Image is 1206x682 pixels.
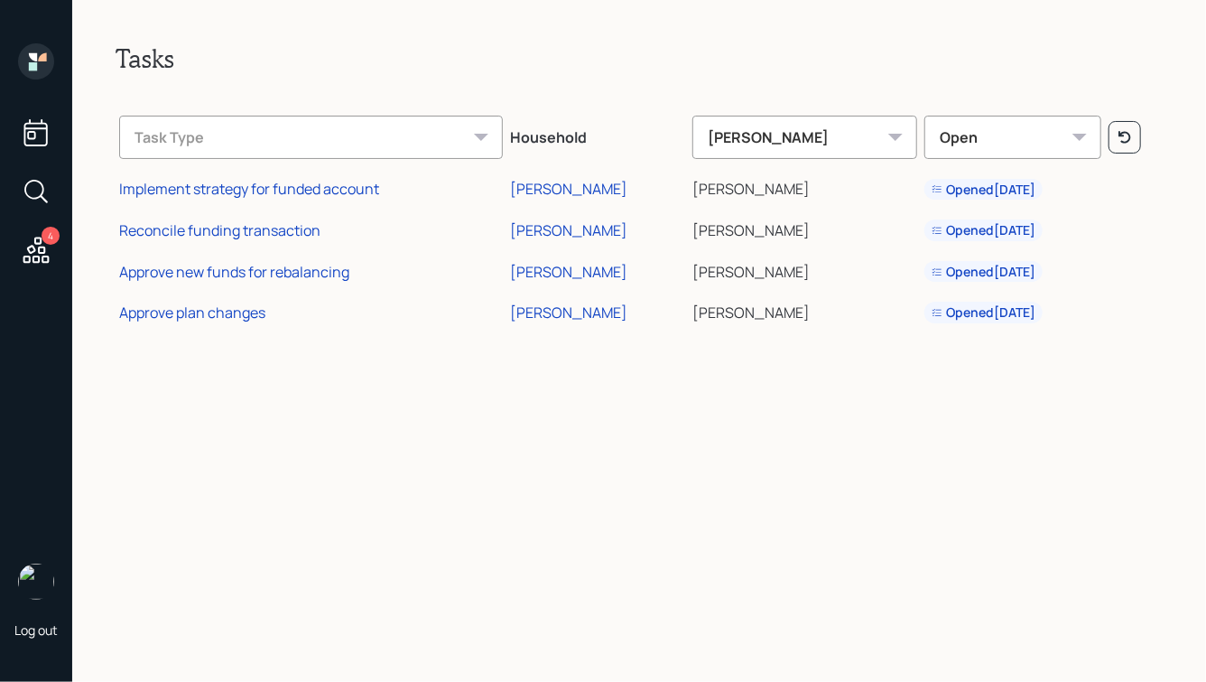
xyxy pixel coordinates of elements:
[689,289,921,331] td: [PERSON_NAME]
[510,303,627,322] div: [PERSON_NAME]
[18,564,54,600] img: hunter_neumayer.jpg
[924,116,1100,159] div: Open
[510,262,627,282] div: [PERSON_NAME]
[14,621,58,639] div: Log out
[119,220,320,240] div: Reconcile funding transaction
[506,103,689,166] th: Household
[932,221,1035,239] div: Opened [DATE]
[932,181,1035,199] div: Opened [DATE]
[119,116,503,159] div: Task Type
[692,116,917,159] div: [PERSON_NAME]
[932,304,1035,322] div: Opened [DATE]
[119,262,349,282] div: Approve new funds for rebalancing
[689,207,921,248] td: [PERSON_NAME]
[119,303,265,322] div: Approve plan changes
[510,220,627,240] div: [PERSON_NAME]
[932,263,1035,281] div: Opened [DATE]
[689,248,921,290] td: [PERSON_NAME]
[42,227,60,245] div: 4
[116,43,1163,74] h2: Tasks
[119,179,379,199] div: Implement strategy for funded account
[689,166,921,208] td: [PERSON_NAME]
[510,179,627,199] div: [PERSON_NAME]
